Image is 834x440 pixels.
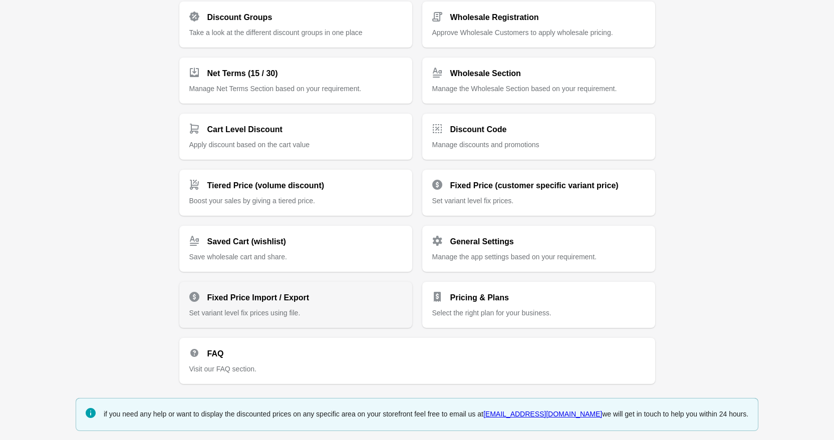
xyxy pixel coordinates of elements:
[207,236,286,248] h2: Saved Cart (wishlist)
[450,124,507,136] h2: Discount Code
[179,338,655,384] a: FAQ Visit our FAQ section.
[189,85,362,93] span: Manage Net Terms Section based on your requirement.
[450,292,509,304] h2: Pricing & Plans
[189,365,256,373] span: Visit our FAQ section.
[450,68,521,80] h2: Wholesale Section
[189,309,301,317] span: Set variant level fix prices using file.
[450,180,619,192] h2: Fixed Price (customer specific variant price)
[189,197,315,205] span: Boost your sales by giving a tiered price.
[189,253,287,261] span: Save wholesale cart and share.
[207,292,310,304] h2: Fixed Price Import / Export
[207,12,272,24] h2: Discount Groups
[432,253,597,261] span: Manage the app settings based on your requirement.
[432,141,539,149] span: Manage discounts and promotions
[432,29,613,37] span: Approve Wholesale Customers to apply wholesale pricing.
[207,124,283,136] h2: Cart Level Discount
[207,68,278,80] h2: Net Terms (15 / 30)
[432,309,551,317] span: Select the right plan for your business.
[432,197,514,205] span: Set variant level fix prices.
[207,348,224,360] h2: FAQ
[189,141,310,149] span: Apply discount based on the cart value
[483,410,602,418] a: [EMAIL_ADDRESS][DOMAIN_NAME]
[450,12,539,24] h2: Wholesale Registration
[104,407,748,421] div: if you need any help or want to display the discounted prices on any specific area on your storef...
[432,85,617,93] span: Manage the Wholesale Section based on your requirement.
[189,29,363,37] span: Take a look at the different discount groups in one place
[207,180,325,192] h2: Tiered Price (volume discount)
[450,236,514,248] h2: General Settings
